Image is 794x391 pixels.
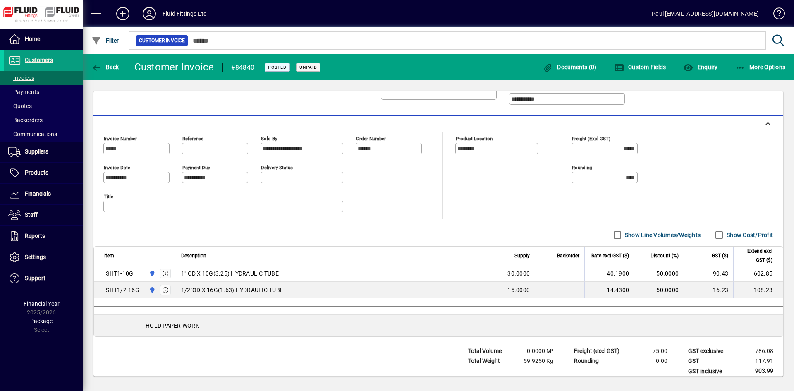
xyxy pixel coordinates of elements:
[4,71,83,85] a: Invoices
[89,33,121,48] button: Filter
[514,346,563,356] td: 0.0000 M³
[181,251,206,260] span: Description
[104,286,139,294] div: ISHT1/2-16G
[514,251,530,260] span: Supply
[181,286,283,294] span: 1/2"OD X 16G(1.63) HYDRAULIC TUBE
[24,300,60,307] span: Financial Year
[91,64,119,70] span: Back
[139,36,185,45] span: Customer Invoice
[89,60,121,74] button: Back
[735,64,786,70] span: More Options
[591,251,629,260] span: Rate excl GST ($)
[4,163,83,183] a: Products
[634,265,684,282] td: 50.0000
[91,37,119,44] span: Filter
[25,36,40,42] span: Home
[734,356,783,366] td: 117.91
[4,247,83,268] a: Settings
[4,85,83,99] a: Payments
[628,356,677,366] td: 0.00
[684,356,734,366] td: GST
[570,346,628,356] td: Freight (excl GST)
[83,60,128,74] app-page-header-button: Back
[299,65,317,70] span: Unpaid
[684,346,734,356] td: GST exclusive
[181,269,279,278] span: 1" OD X 10G(3.25) HYDRAULIC TUBE
[590,269,629,278] div: 40.1900
[572,165,592,170] mat-label: Rounding
[733,282,783,298] td: 108.23
[543,64,597,70] span: Documents (0)
[4,29,83,50] a: Home
[182,136,203,142] mat-label: Reference
[4,205,83,225] a: Staff
[733,60,788,74] button: More Options
[182,165,210,170] mat-label: Payment due
[110,6,136,21] button: Add
[8,103,32,109] span: Quotes
[4,268,83,289] a: Support
[634,282,684,298] td: 50.0000
[8,117,43,123] span: Backorders
[8,74,34,81] span: Invoices
[25,190,51,197] span: Financials
[136,6,163,21] button: Profile
[30,318,53,324] span: Package
[733,265,783,282] td: 602.85
[134,60,214,74] div: Customer Invoice
[356,136,386,142] mat-label: Order number
[628,346,677,356] td: 75.00
[261,136,277,142] mat-label: Sold by
[104,269,133,278] div: ISHT1-10G
[25,233,45,239] span: Reports
[590,286,629,294] div: 14.4300
[147,285,156,295] span: AUCKLAND
[541,60,599,74] button: Documents (0)
[612,60,668,74] button: Custom Fields
[557,251,579,260] span: Backorder
[507,286,530,294] span: 15.0000
[683,64,717,70] span: Enquiry
[572,136,610,142] mat-label: Freight (excl GST)
[147,269,156,278] span: AUCKLAND
[104,165,130,170] mat-label: Invoice date
[684,282,733,298] td: 16.23
[651,251,679,260] span: Discount (%)
[739,247,772,265] span: Extend excl GST ($)
[614,64,666,70] span: Custom Fields
[570,356,628,366] td: Rounding
[4,127,83,141] a: Communications
[4,113,83,127] a: Backorders
[464,356,514,366] td: Total Weight
[94,315,783,336] div: HOLD PAPER WORK
[231,61,255,74] div: #84840
[652,7,759,20] div: Paul [EMAIL_ADDRESS][DOMAIN_NAME]
[4,184,83,204] a: Financials
[464,346,514,356] td: Total Volume
[8,89,39,95] span: Payments
[684,366,734,377] td: GST inclusive
[8,131,57,137] span: Communications
[25,57,53,63] span: Customers
[456,136,493,142] mat-label: Product location
[684,265,733,282] td: 90.43
[104,136,137,142] mat-label: Invoice number
[681,60,720,74] button: Enquiry
[734,366,783,377] td: 903.99
[767,2,784,29] a: Knowledge Base
[4,226,83,247] a: Reports
[104,251,114,260] span: Item
[712,251,728,260] span: GST ($)
[25,211,38,218] span: Staff
[734,346,783,356] td: 786.08
[514,356,563,366] td: 59.9250 Kg
[25,148,48,155] span: Suppliers
[725,231,773,239] label: Show Cost/Profit
[25,169,48,176] span: Products
[261,165,293,170] mat-label: Delivery status
[25,254,46,260] span: Settings
[163,7,207,20] div: Fluid Fittings Ltd
[507,269,530,278] span: 30.0000
[104,194,113,199] mat-label: Title
[268,65,287,70] span: Posted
